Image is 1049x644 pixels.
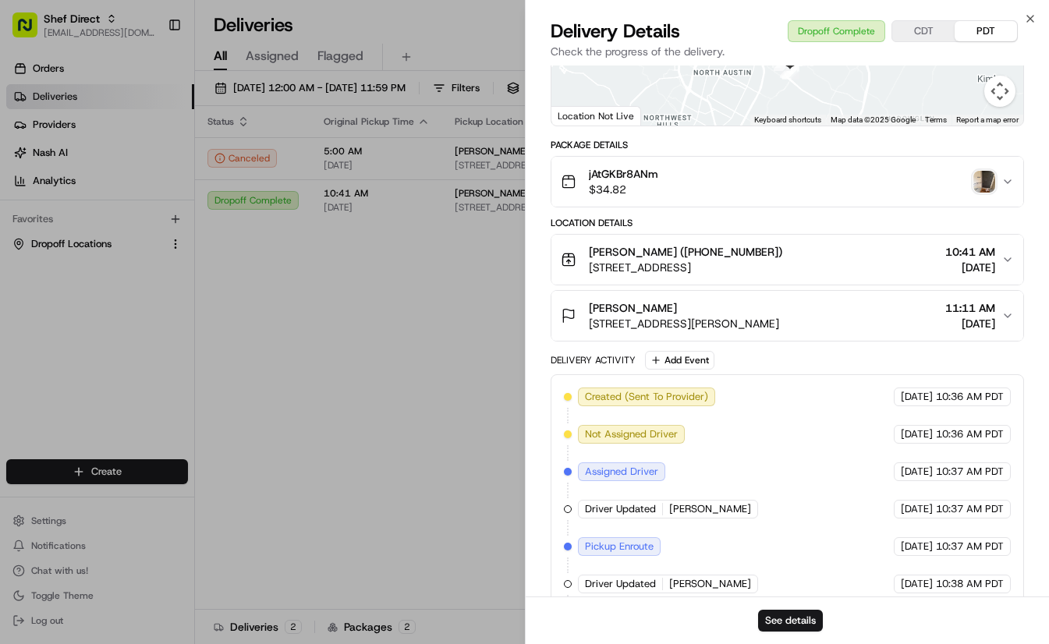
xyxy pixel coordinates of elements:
span: • [112,242,118,254]
span: Created (Sent To Provider) [585,390,708,404]
div: Location Details [551,217,1025,229]
span: [PERSON_NAME] [589,300,677,316]
span: [STREET_ADDRESS] [589,260,782,275]
span: API Documentation [147,306,250,322]
div: We're available if you need us! [70,165,214,177]
span: [DATE] [945,316,995,331]
span: [STREET_ADDRESS][PERSON_NAME] [589,316,779,331]
a: Report a map error [956,115,1019,124]
button: [PERSON_NAME] ([PHONE_NUMBER])[STREET_ADDRESS]10:41 AM[DATE] [551,235,1024,285]
span: [DATE] [945,260,995,275]
img: photo_proof_of_delivery image [973,171,995,193]
span: 10:37 AM PDT [936,540,1004,554]
img: 8571987876998_91fb9ceb93ad5c398215_72.jpg [33,149,61,177]
div: Start new chat [70,149,256,165]
a: Open this area in Google Maps (opens a new window) [555,105,607,126]
button: CDT [892,21,955,41]
button: Start new chat [265,154,284,172]
span: jAtGKBr8ANm [589,166,658,182]
span: Delivery Details [551,19,680,44]
div: 📗 [16,308,28,320]
div: Past conversations [16,203,100,215]
span: [DATE] [901,465,933,479]
span: Shef Support [48,242,109,254]
span: 10:41 AM [945,244,995,260]
span: [DATE] [901,577,933,591]
span: Assigned Driver [585,465,658,479]
span: 10:37 AM PDT [936,502,1004,516]
span: 10:36 AM PDT [936,427,1004,441]
span: Not Assigned Driver [585,427,678,441]
button: See all [242,200,284,218]
span: 10:38 AM PDT [936,577,1004,591]
div: Location Not Live [551,106,641,126]
img: 1736555255976-a54dd68f-1ca7-489b-9aae-adbdc363a1c4 [16,149,44,177]
span: 10:37 AM PDT [936,465,1004,479]
span: Driver Updated [585,502,656,516]
span: Map data ©2025 Google [831,115,916,124]
p: Check the progress of the delivery. [551,44,1025,59]
span: [PERSON_NAME] [669,577,751,591]
span: 10:36 AM PDT [936,390,1004,404]
button: Keyboard shortcuts [754,115,821,126]
img: Google [555,105,607,126]
span: Pickup Enroute [585,540,654,554]
span: [PERSON_NAME] [669,502,751,516]
span: $34.82 [589,182,658,197]
span: [PERSON_NAME] ([PHONE_NUMBER]) [589,244,782,260]
span: [DATE] [901,390,933,404]
button: See details [758,610,823,632]
button: jAtGKBr8ANm$34.82photo_proof_of_delivery image [551,157,1024,207]
a: 📗Knowledge Base [9,300,126,328]
div: Package Details [551,139,1025,151]
img: Nash [16,16,47,47]
a: Terms [925,115,947,124]
button: Add Event [645,351,714,370]
div: Delivery Activity [551,354,636,366]
img: Shef Support [16,227,41,252]
button: [PERSON_NAME][STREET_ADDRESS][PERSON_NAME]11:11 AM[DATE] [551,291,1024,341]
span: Driver Updated [585,577,656,591]
button: Map camera controls [984,76,1015,107]
button: PDT [955,21,1017,41]
span: [DATE] [901,502,933,516]
span: 11:11 AM [945,300,995,316]
span: Pylon [155,345,189,356]
span: [DATE] [901,427,933,441]
span: Knowledge Base [31,306,119,322]
a: Powered byPylon [110,344,189,356]
div: 💻 [132,308,144,320]
span: [DATE] [901,540,933,554]
p: Welcome 👋 [16,62,284,87]
a: 💻API Documentation [126,300,257,328]
input: Clear [41,101,257,117]
span: [DATE] [121,242,153,254]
